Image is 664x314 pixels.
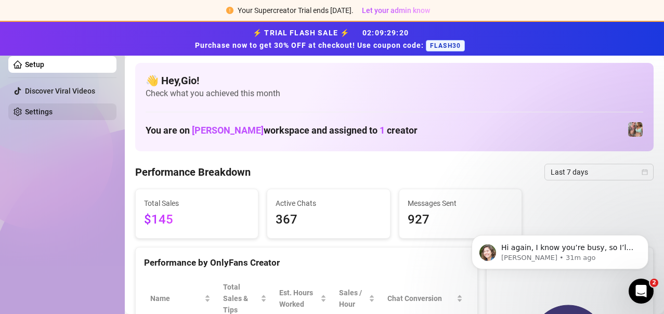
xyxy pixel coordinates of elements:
[358,4,434,17] button: Let your admin know
[426,40,465,51] span: FLASH30
[650,279,658,287] span: 2
[339,287,367,310] span: Sales / Hour
[150,293,202,304] span: Name
[135,165,251,179] h4: Performance Breakdown
[146,88,643,99] span: Check what you achieved this month
[276,210,381,230] span: 367
[362,6,430,15] span: Let your admin know
[146,73,643,88] h4: 👋 Hey, Gio !
[362,29,409,37] span: 02 : 09 : 29 : 20
[456,213,664,286] iframe: Intercom notifications message
[238,6,354,15] span: Your Supercreator Trial ends [DATE].
[387,293,454,304] span: Chat Conversion
[380,125,385,136] span: 1
[144,210,250,230] span: $145
[25,87,95,95] a: Discover Viral Videos
[408,210,513,230] span: 927
[192,125,264,136] span: [PERSON_NAME]
[144,198,250,209] span: Total Sales
[144,256,469,270] div: Performance by OnlyFans Creator
[276,198,381,209] span: Active Chats
[25,108,53,116] a: Settings
[25,60,44,69] a: Setup
[629,279,654,304] iframe: Intercom live chat
[195,29,469,49] strong: ⚡ TRIAL FLASH SALE ⚡
[551,164,647,180] span: Last 7 days
[146,125,418,136] h1: You are on workspace and assigned to creator
[279,287,318,310] div: Est. Hours Worked
[226,7,233,14] span: exclamation-circle
[408,198,513,209] span: Messages Sent
[642,169,648,175] span: calendar
[628,122,643,137] img: Jess
[195,41,426,49] strong: Purchase now to get 30% OFF at checkout! Use coupon code:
